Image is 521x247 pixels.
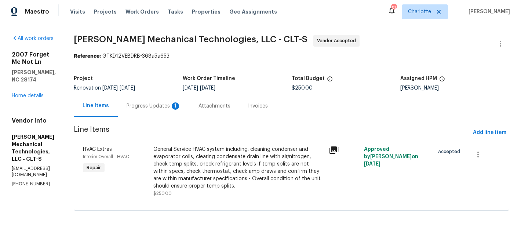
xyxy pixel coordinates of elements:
[83,155,129,159] span: Interior Overall - HVAC
[168,9,183,14] span: Tasks
[83,102,109,109] div: Line Items
[12,93,44,98] a: Home details
[327,76,333,86] span: The total cost of line items that have been proposed by Opendoor. This sum includes line items th...
[364,161,380,167] span: [DATE]
[473,128,506,137] span: Add line item
[74,86,135,91] span: Renovation
[74,76,93,81] h5: Project
[25,8,49,15] span: Maestro
[183,86,215,91] span: -
[12,117,56,124] h4: Vendor Info
[183,86,198,91] span: [DATE]
[172,102,179,110] div: 1
[12,166,56,178] p: [EMAIL_ADDRESS][DOMAIN_NAME]
[329,146,360,155] div: 1
[470,126,509,139] button: Add line item
[102,86,135,91] span: -
[120,86,135,91] span: [DATE]
[400,86,509,91] div: [PERSON_NAME]
[408,8,431,15] span: Charlotte
[12,69,56,83] h5: [PERSON_NAME], NC 28174
[183,76,235,81] h5: Work Order Timeline
[127,102,181,110] div: Progress Updates
[153,191,172,196] span: $250.00
[153,146,325,190] div: General Service HVAC system including: cleaning condenser and evaporator coils, clearing condensa...
[438,148,463,155] span: Accepted
[292,76,325,81] h5: Total Budget
[466,8,510,15] span: [PERSON_NAME]
[74,35,307,44] span: [PERSON_NAME] Mechanical Technologies, LLC - CLT-S
[12,133,56,163] h5: [PERSON_NAME] Mechanical Technologies, LLC - CLT-S
[12,51,56,66] h2: 2007 Forget Me Not Ln
[391,4,396,12] div: 51
[74,54,101,59] b: Reference:
[192,8,221,15] span: Properties
[364,147,418,167] span: Approved by [PERSON_NAME] on
[83,147,112,152] span: HVAC Extras
[400,76,437,81] h5: Assigned HPM
[94,8,117,15] span: Projects
[292,86,313,91] span: $250.00
[12,181,56,187] p: [PHONE_NUMBER]
[74,126,470,139] span: Line Items
[200,86,215,91] span: [DATE]
[102,86,118,91] span: [DATE]
[248,102,268,110] div: Invoices
[12,36,54,41] a: All work orders
[70,8,85,15] span: Visits
[198,102,230,110] div: Attachments
[74,52,509,60] div: GTKD12VEBDRB-368a5a653
[84,164,104,171] span: Repair
[439,76,445,86] span: The hpm assigned to this work order.
[317,37,359,44] span: Vendor Accepted
[125,8,159,15] span: Work Orders
[229,8,277,15] span: Geo Assignments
